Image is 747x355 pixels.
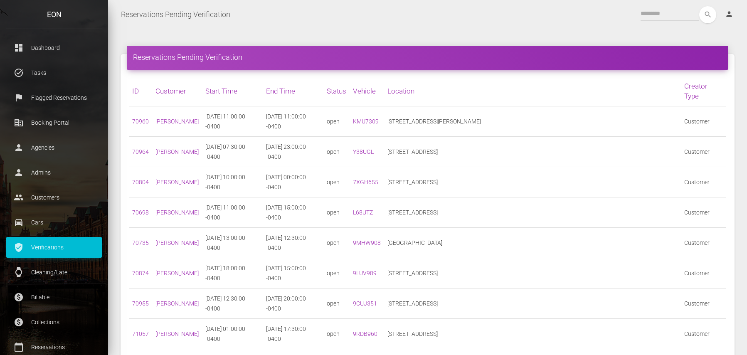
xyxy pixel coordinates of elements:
[202,228,263,258] td: [DATE] 13:00:00 -0400
[263,76,323,106] th: End Time
[263,258,323,288] td: [DATE] 15:00:00 -0400
[133,52,722,62] h4: Reservations Pending Verification
[155,239,199,246] a: [PERSON_NAME]
[132,270,149,276] a: 70874
[353,330,377,337] a: 9RDB960
[681,137,726,167] td: Customer
[681,106,726,137] td: Customer
[6,237,102,258] a: verified_user Verifications
[323,197,350,228] td: open
[323,106,350,137] td: open
[353,300,377,307] a: 9CUJ351
[202,137,263,167] td: [DATE] 07:30:00 -0400
[323,76,350,106] th: Status
[699,6,716,23] button: search
[323,137,350,167] td: open
[681,228,726,258] td: Customer
[384,137,681,167] td: [STREET_ADDRESS]
[263,228,323,258] td: [DATE] 12:30:00 -0400
[384,167,681,197] td: [STREET_ADDRESS]
[152,76,202,106] th: Customer
[353,270,377,276] a: 9LUV989
[719,6,741,23] a: person
[12,166,96,179] p: Admins
[132,300,149,307] a: 70955
[6,112,102,133] a: corporate_fare Booking Portal
[202,106,263,137] td: [DATE] 11:00:00 -0400
[12,291,96,303] p: Billable
[129,76,152,106] th: ID
[12,316,96,328] p: Collections
[202,288,263,319] td: [DATE] 12:30:00 -0400
[263,106,323,137] td: [DATE] 11:00:00 -0400
[155,148,199,155] a: [PERSON_NAME]
[155,118,199,125] a: [PERSON_NAME]
[6,212,102,233] a: drive_eta Cars
[202,258,263,288] td: [DATE] 18:00:00 -0400
[12,42,96,54] p: Dashboard
[6,87,102,108] a: flag Flagged Reservations
[681,258,726,288] td: Customer
[12,67,96,79] p: Tasks
[6,187,102,208] a: people Customers
[132,330,149,337] a: 71057
[12,341,96,353] p: Reservations
[725,10,733,18] i: person
[681,76,726,106] th: Creator Type
[6,312,102,333] a: paid Collections
[353,179,378,185] a: 7XGH655
[12,216,96,229] p: Cars
[384,106,681,137] td: [STREET_ADDRESS][PERSON_NAME]
[155,179,199,185] a: [PERSON_NAME]
[202,197,263,228] td: [DATE] 11:00:00 -0400
[121,4,230,25] a: Reservations Pending Verification
[6,287,102,308] a: paid Billable
[6,37,102,58] a: dashboard Dashboard
[263,319,323,349] td: [DATE] 17:30:00 -0400
[384,258,681,288] td: [STREET_ADDRESS]
[323,319,350,349] td: open
[323,288,350,319] td: open
[6,162,102,183] a: person Admins
[681,167,726,197] td: Customer
[12,91,96,104] p: Flagged Reservations
[132,209,149,216] a: 70698
[353,148,374,155] a: Y38UGL
[202,167,263,197] td: [DATE] 10:00:00 -0400
[323,167,350,197] td: open
[132,179,149,185] a: 70804
[263,167,323,197] td: [DATE] 00:00:00 -0400
[384,319,681,349] td: [STREET_ADDRESS]
[12,191,96,204] p: Customers
[155,330,199,337] a: [PERSON_NAME]
[323,228,350,258] td: open
[155,209,199,216] a: [PERSON_NAME]
[155,270,199,276] a: [PERSON_NAME]
[12,266,96,279] p: Cleaning/Late
[353,239,381,246] a: 9MHW908
[353,209,373,216] a: L68UTZ
[681,288,726,319] td: Customer
[12,116,96,129] p: Booking Portal
[263,197,323,228] td: [DATE] 15:00:00 -0400
[12,241,96,254] p: Verifications
[6,262,102,283] a: watch Cleaning/Late
[681,319,726,349] td: Customer
[202,319,263,349] td: [DATE] 01:00:00 -0400
[6,62,102,83] a: task_alt Tasks
[681,197,726,228] td: Customer
[155,300,199,307] a: [PERSON_NAME]
[263,137,323,167] td: [DATE] 23:00:00 -0400
[384,76,681,106] th: Location
[12,141,96,154] p: Agencies
[384,228,681,258] td: [GEOGRAPHIC_DATA]
[384,197,681,228] td: [STREET_ADDRESS]
[353,118,379,125] a: KMU7309
[350,76,384,106] th: Vehicle
[132,148,149,155] a: 70964
[132,239,149,246] a: 70735
[202,76,263,106] th: Start Time
[323,258,350,288] td: open
[6,137,102,158] a: person Agencies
